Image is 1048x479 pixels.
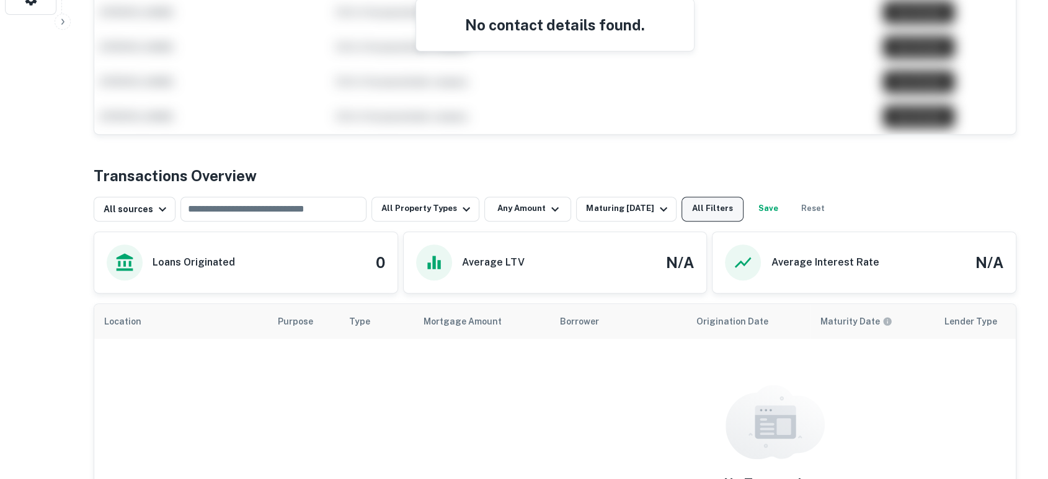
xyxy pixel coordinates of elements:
span: Type [349,314,386,329]
span: Borrower [560,314,599,329]
th: Location [94,304,268,339]
th: Borrower [550,304,686,339]
h4: 0 [376,251,385,274]
th: Mortgage Amount [414,304,550,339]
div: Maturity dates displayed may be estimated. Please contact the lender for the most accurate maturi... [820,315,892,328]
th: Origination Date [686,304,810,339]
button: All Filters [682,197,744,222]
span: Mortgage Amount [424,314,518,329]
th: Type [339,304,414,339]
button: Any Amount [484,197,571,222]
button: Reset [793,197,833,222]
span: Lender Type [944,314,997,329]
span: Purpose [278,314,329,329]
span: Origination Date [696,314,784,329]
div: Maturing [DATE] [586,202,670,217]
h4: No contact details found. [431,14,679,36]
button: Save your search to get updates of matches that match your search criteria. [748,197,788,222]
div: All sources [104,202,170,217]
iframe: Chat Widget [986,380,1048,439]
button: Maturing [DATE] [576,197,676,222]
span: Location [104,314,158,329]
h6: Maturity Date [820,315,880,328]
th: Purpose [268,304,339,339]
span: Maturity dates displayed may be estimated. Please contact the lender for the most accurate maturi... [820,315,908,328]
h4: N/A [666,251,694,274]
h6: Average LTV [462,255,525,270]
h6: Average Interest Rate [771,255,879,270]
h4: Transactions Overview [94,164,257,187]
th: Maturity dates displayed may be estimated. Please contact the lender for the most accurate maturi... [810,304,935,339]
th: Lender Type [935,304,1046,339]
img: empty content [726,385,825,459]
h4: N/A [975,251,1003,274]
button: All Property Types [371,197,479,222]
button: All sources [94,197,175,222]
h6: Loans Originated [153,255,235,270]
